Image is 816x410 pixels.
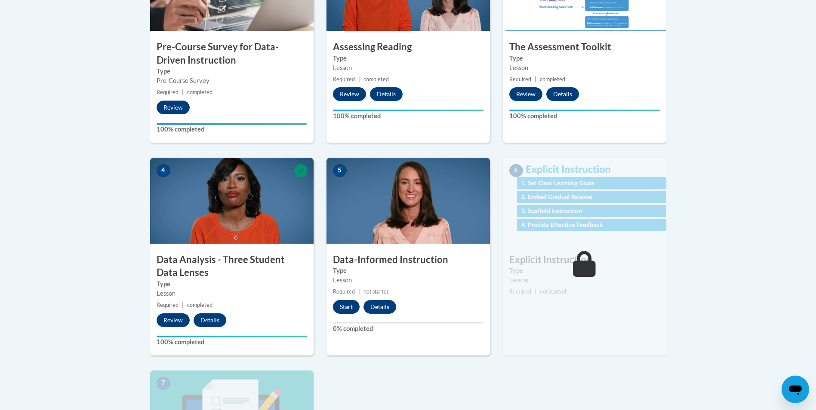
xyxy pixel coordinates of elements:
div: Lesson [509,63,660,73]
span: Required [333,76,355,83]
h3: Data Analysis - Three Student Data Lenses [150,253,314,280]
span: not started [363,288,390,295]
label: 100% completed [157,125,307,134]
div: Your progress [157,123,307,125]
div: Your progress [333,110,483,111]
div: Lesson [333,275,483,285]
span: not started [540,288,566,295]
h3: Explicit Instruction [503,253,666,266]
button: Details [370,87,403,101]
button: Details [546,87,579,101]
label: 100% completed [157,337,307,347]
span: completed [187,89,212,95]
button: Review [157,313,190,327]
div: Your progress [157,336,307,337]
img: Course Image [150,158,314,244]
label: Type [157,279,307,289]
label: Type [333,54,483,63]
div: Your progress [509,110,660,111]
h3: Pre-Course Survey for Data-Driven Instruction [150,40,314,67]
span: | [535,76,536,83]
span: Required [157,89,179,95]
div: Lesson [157,289,307,298]
span: 7 [157,377,170,390]
h3: Assessing Reading [326,40,490,54]
img: Course Image [326,158,490,244]
span: 4 [157,164,170,177]
h3: The Assessment Toolkit [503,40,666,54]
span: | [535,288,536,295]
div: Lesson [333,63,483,73]
button: Start [333,300,360,314]
label: Type [509,54,660,63]
span: 5 [333,164,347,177]
label: Type [509,266,660,275]
button: Review [333,87,366,101]
label: Type [333,266,483,275]
span: | [182,302,184,308]
span: completed [187,302,212,308]
span: completed [363,76,389,83]
span: | [182,89,184,95]
span: completed [540,76,565,83]
label: 100% completed [333,111,483,121]
label: 100% completed [509,111,660,121]
label: Type [157,67,307,76]
button: Details [363,300,396,314]
h3: Data-Informed Instruction [326,253,490,266]
span: | [358,288,360,295]
span: Required [509,288,531,295]
label: 0% completed [333,324,483,334]
iframe: Button to launch messaging window [782,376,809,403]
div: Lesson [509,275,660,285]
img: Course Image [503,158,666,244]
span: Required [333,288,355,295]
span: Required [509,76,531,83]
button: Review [157,101,190,114]
span: | [358,76,360,83]
button: Review [509,87,542,101]
button: Details [194,313,226,327]
div: Pre-Course Survey [157,76,307,86]
span: 6 [509,164,523,177]
span: Required [157,302,179,308]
